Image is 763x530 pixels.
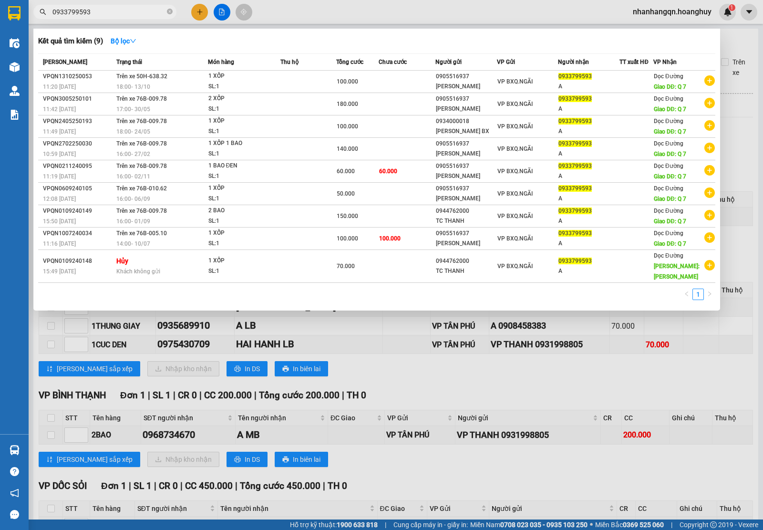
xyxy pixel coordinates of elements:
input: Tìm tên, số ĐT hoặc mã đơn [52,7,165,17]
div: A [558,82,619,92]
li: Previous Page [681,289,692,300]
button: left [681,289,692,300]
span: 60.000 [379,168,397,175]
div: 1 XỐP [208,256,280,266]
span: 0933799593 [558,185,592,192]
button: right [704,289,715,300]
span: Giao DĐ: Q 7 [654,128,686,135]
div: 1 XỐP [208,116,280,126]
div: VPQN0609240105 [43,184,113,194]
div: 1 XỐP [208,183,280,194]
span: Dọc Đường [654,208,683,214]
span: Trên xe 76B-009.78 [116,95,167,102]
span: 0933799593 [558,230,592,237]
div: VPQN0109240148 [43,256,113,266]
div: 0905516937 [436,94,496,104]
span: Trên xe 76B-010.62 [116,185,167,192]
span: Trên xe 76B-009.78 [116,208,167,214]
span: down [130,38,136,44]
span: Khách không gửi [116,268,160,275]
span: right [707,291,712,297]
span: plus-circle [704,232,715,243]
span: [PERSON_NAME]: [PERSON_NAME] [654,263,700,280]
span: Tổng cước [336,59,363,65]
span: Trạng thái [116,59,142,65]
span: Thu hộ [280,59,299,65]
div: 0944762000 [436,206,496,216]
div: 1 XỐP 1 BAO [208,138,280,149]
div: [PERSON_NAME] [436,82,496,92]
span: VP Nhận [653,59,677,65]
span: 60.000 [337,168,355,175]
span: VP BXQ.NGÃI [497,168,533,175]
span: 16:00 - 01/09 [116,218,150,225]
span: 0933799593 [558,118,592,125]
div: [PERSON_NAME] [436,239,496,249]
span: 11:49 [DATE] [43,128,76,135]
div: 1 XỐP [208,71,280,82]
span: plus-circle [704,187,715,198]
span: plus-circle [704,210,715,220]
span: Dọc Đường [654,230,683,237]
span: 0933799593 [558,163,592,169]
div: 2 XỐP [208,94,280,104]
span: message [10,510,19,519]
span: plus-circle [704,143,715,153]
span: 11:42 [DATE] [43,106,76,113]
span: plus-circle [704,98,715,108]
li: Next Page [704,289,715,300]
span: 0933799593 [558,140,592,147]
span: VP BXQ.NGÃI [497,101,533,107]
span: Trên xe 76B-009.78 [116,140,167,147]
span: 100.000 [337,235,358,242]
div: VPQN2405250193 [43,116,113,126]
img: warehouse-icon [10,38,20,48]
span: [PERSON_NAME] [43,59,87,65]
span: Dọc Đường [654,252,683,259]
div: [PERSON_NAME] [436,171,496,181]
div: 1 XỐP [208,228,280,239]
img: warehouse-icon [10,62,20,72]
span: Dọc Đường [654,95,683,102]
span: Món hàng [208,59,234,65]
span: 100.000 [379,235,401,242]
span: 15:50 [DATE] [43,218,76,225]
div: A [558,171,619,181]
div: 0905516937 [436,139,496,149]
div: VPQN0109240149 [43,206,113,216]
div: A [558,194,619,204]
div: VPQN2702250030 [43,139,113,149]
div: 1 BAO ĐEN [208,161,280,171]
span: close-circle [167,9,173,14]
span: Người gửi [435,59,462,65]
div: 0905516937 [436,184,496,194]
div: [PERSON_NAME] [436,149,496,159]
span: 10:59 [DATE] [43,151,76,157]
span: 0933799593 [558,258,592,264]
a: 1 [693,289,703,300]
span: plus-circle [704,260,715,270]
strong: Hủy [116,257,128,265]
span: Dọc Đường [654,118,683,125]
span: Trên xe 50H-638.32 [116,73,167,80]
span: Người nhận [558,59,589,65]
span: Chưa cước [379,59,407,65]
div: 0905516937 [436,161,496,171]
img: solution-icon [10,110,20,120]
span: 0933799593 [558,208,592,214]
strong: Bộ lọc [111,37,136,45]
span: 14:00 - 10/07 [116,240,150,247]
span: 70.000 [337,263,355,270]
div: SL: 1 [208,171,280,182]
span: 18:00 - 24/05 [116,128,150,135]
span: 11:16 [DATE] [43,240,76,247]
div: SL: 1 [208,266,280,277]
div: A [558,126,619,136]
div: TC THANH [436,216,496,226]
div: 2 BAO [208,206,280,216]
span: 180.000 [337,101,358,107]
button: Bộ lọcdown [103,33,144,49]
span: 16:00 - 27/02 [116,151,150,157]
span: Dọc Đường [654,163,683,169]
div: 0944762000 [436,256,496,266]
